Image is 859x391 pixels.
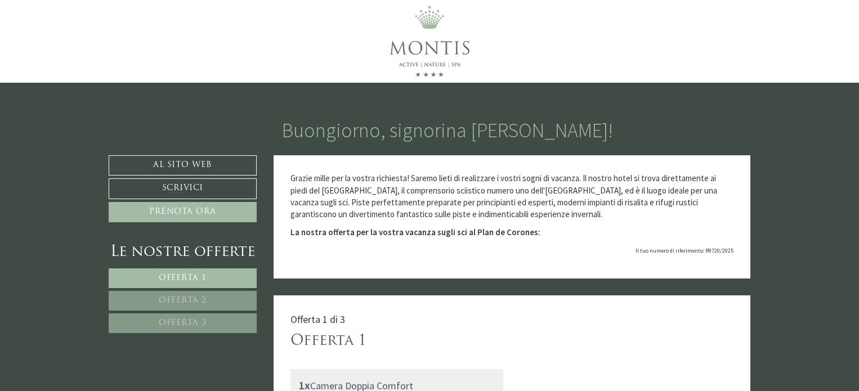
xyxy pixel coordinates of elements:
a: Scrivici [109,178,257,199]
font: Offerta 1 [290,334,366,349]
a: Al sito web [109,155,257,176]
font: Prenota ora [149,208,216,216]
font: Offerta 3 [159,319,207,327]
font: Grazie mille per la vostra richiesta! Saremo lieti di realizzare i vostri sogni di vacanza. Il no... [290,173,717,219]
a: Prenota ora [109,202,257,222]
font: Le nostre offerte [110,245,255,260]
font: Offerta 1 di 3 [290,313,345,326]
font: Al sito web [153,160,212,169]
font: Offerta 2 [159,296,207,305]
font: La nostra offerta per la vostra vacanza sugli sci al Plan de Corones: [290,227,540,237]
font: Il tuo numero di riferimento: R9720/2025 [636,247,733,254]
font: Scrivici [162,184,203,192]
font: Buongiorno, signorina [PERSON_NAME]! [282,118,613,143]
font: Offerta 1 [159,274,207,282]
